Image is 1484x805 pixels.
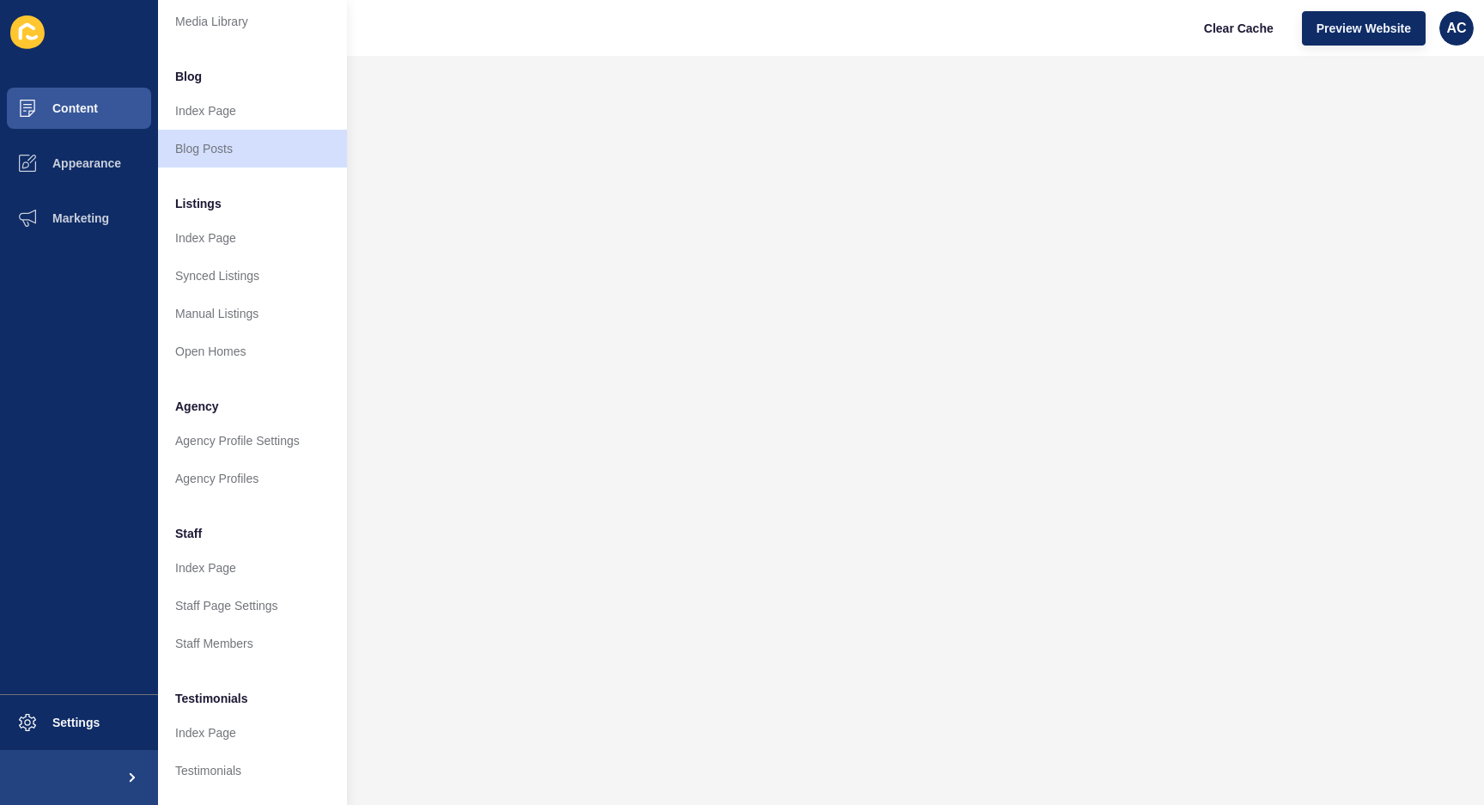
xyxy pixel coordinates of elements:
[158,752,347,790] a: Testimonials
[158,219,347,257] a: Index Page
[158,92,347,130] a: Index Page
[158,460,347,497] a: Agency Profiles
[1302,11,1426,46] button: Preview Website
[175,690,248,707] span: Testimonials
[158,625,347,662] a: Staff Members
[158,422,347,460] a: Agency Profile Settings
[1204,20,1274,37] span: Clear Cache
[175,525,202,542] span: Staff
[158,332,347,370] a: Open Homes
[175,195,222,212] span: Listings
[175,398,219,415] span: Agency
[158,3,347,40] a: Media Library
[175,68,202,85] span: Blog
[158,257,347,295] a: Synced Listings
[1189,11,1288,46] button: Clear Cache
[158,587,347,625] a: Staff Page Settings
[158,714,347,752] a: Index Page
[158,295,347,332] a: Manual Listings
[1317,20,1411,37] span: Preview Website
[1446,20,1466,37] span: AC
[158,130,347,168] a: Blog Posts
[158,549,347,587] a: Index Page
